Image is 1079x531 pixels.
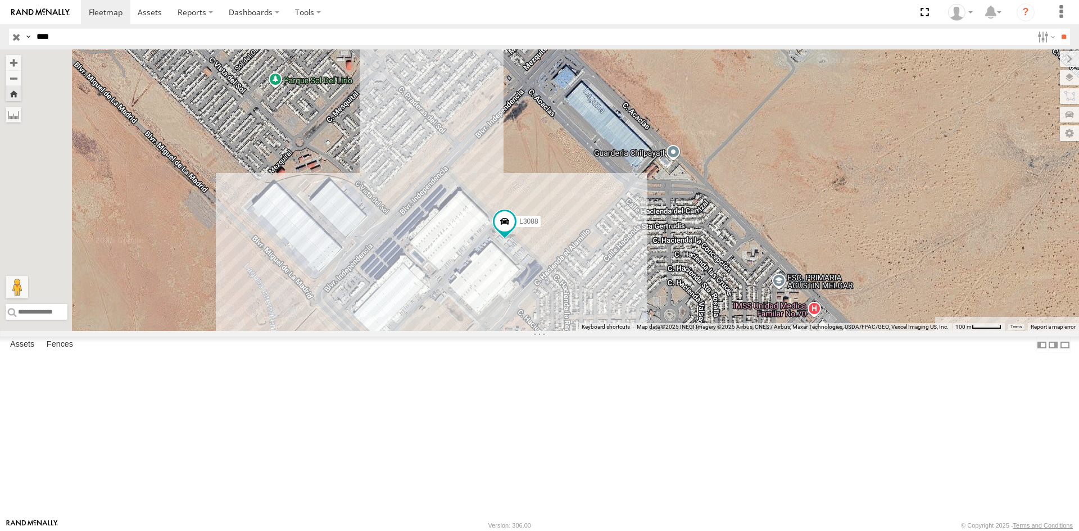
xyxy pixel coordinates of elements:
button: Zoom in [6,55,21,70]
button: Zoom out [6,70,21,86]
a: Visit our Website [6,520,58,531]
label: Dock Summary Table to the Right [1048,337,1059,353]
label: Dock Summary Table to the Left [1036,337,1048,353]
button: Zoom Home [6,86,21,101]
div: © Copyright 2025 - [961,522,1073,529]
button: Keyboard shortcuts [582,323,630,331]
span: L3088 [519,217,538,225]
label: Assets [4,337,40,353]
a: Terms and Conditions [1013,522,1073,529]
label: Fences [41,337,79,353]
i: ? [1017,3,1035,21]
label: Search Query [24,29,33,45]
label: Measure [6,107,21,122]
span: Map data ©2025 INEGI Imagery ©2025 Airbus, CNES / Airbus, Maxar Technologies, USDA/FPAC/GEO, Vexc... [637,324,949,330]
a: Report a map error [1031,324,1076,330]
label: Hide Summary Table [1059,337,1071,353]
div: Roberto Garcia [944,4,977,21]
div: Version: 306.00 [488,522,531,529]
label: Search Filter Options [1033,29,1057,45]
img: rand-logo.svg [11,8,70,16]
button: Drag Pegman onto the map to open Street View [6,276,28,298]
label: Map Settings [1060,125,1079,141]
span: 100 m [955,324,972,330]
a: Terms (opens in new tab) [1010,325,1022,329]
button: Map Scale: 100 m per 49 pixels [952,323,1005,331]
